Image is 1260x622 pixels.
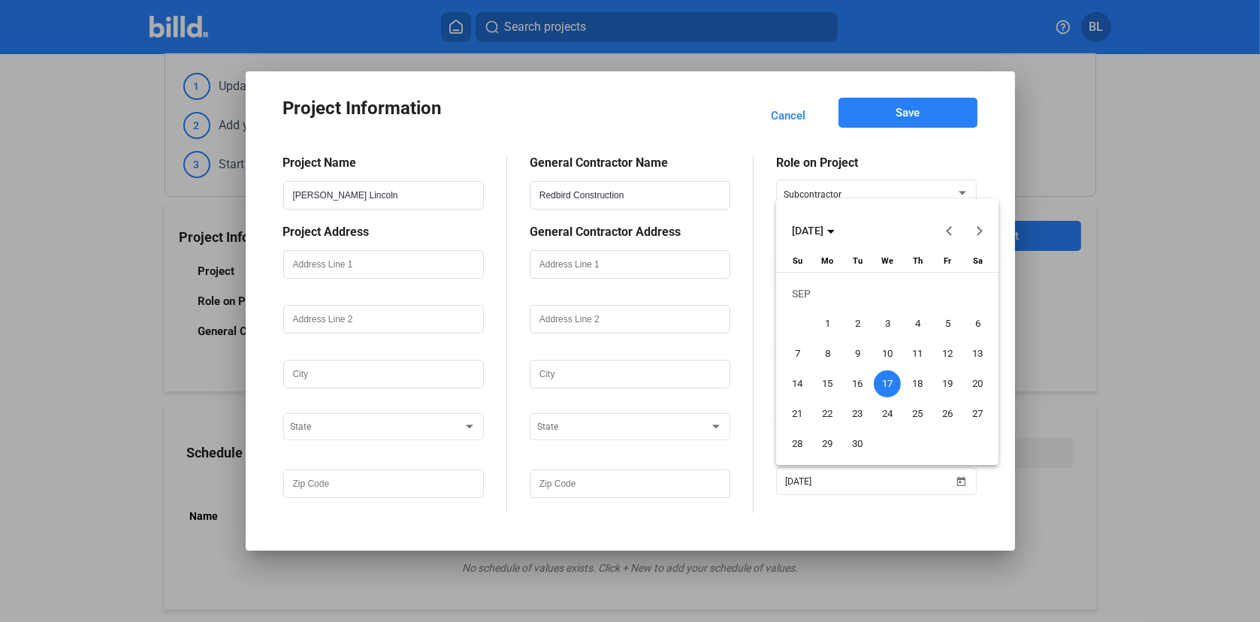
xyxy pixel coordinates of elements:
span: Th [913,256,923,266]
span: Fr [944,256,951,266]
span: 7 [784,340,811,367]
span: We [881,256,893,266]
button: September 10, 2025 [872,339,902,369]
span: 13 [964,340,991,367]
button: September 7, 2025 [782,339,812,369]
span: Tu [853,256,863,266]
span: 16 [844,370,871,397]
span: 6 [964,310,991,337]
span: 21 [784,400,811,427]
button: September 5, 2025 [932,309,962,339]
span: 10 [874,340,901,367]
span: 2 [844,310,871,337]
button: September 3, 2025 [872,309,902,339]
button: September 2, 2025 [842,309,872,339]
button: September 17, 2025 [872,369,902,399]
span: 27 [964,400,991,427]
span: 26 [934,400,961,427]
span: 18 [904,370,931,397]
button: September 25, 2025 [902,399,932,429]
span: 8 [814,340,841,367]
span: 28 [784,430,811,457]
button: September 4, 2025 [902,309,932,339]
span: 14 [784,370,811,397]
span: Mo [821,256,833,266]
button: September 15, 2025 [812,369,842,399]
span: 9 [844,340,871,367]
span: 29 [814,430,841,457]
span: 1 [814,310,841,337]
button: September 13, 2025 [962,339,993,369]
span: 4 [904,310,931,337]
span: 5 [934,310,961,337]
button: September 21, 2025 [782,399,812,429]
button: September 24, 2025 [872,399,902,429]
span: 19 [934,370,961,397]
button: September 23, 2025 [842,399,872,429]
button: September 1, 2025 [812,309,842,339]
button: September 6, 2025 [962,309,993,339]
button: September 11, 2025 [902,339,932,369]
span: [DATE] [792,225,823,237]
button: Next month [965,216,995,246]
button: Previous month [935,216,965,246]
span: 24 [874,400,901,427]
button: September 19, 2025 [932,369,962,399]
span: Sa [973,256,983,266]
button: Choose month and year [786,217,841,244]
button: September 28, 2025 [782,429,812,459]
button: September 20, 2025 [962,369,993,399]
span: 20 [964,370,991,397]
span: 12 [934,340,961,367]
span: 23 [844,400,871,427]
button: September 12, 2025 [932,339,962,369]
span: 11 [904,340,931,367]
button: September 29, 2025 [812,429,842,459]
button: September 16, 2025 [842,369,872,399]
span: 22 [814,400,841,427]
button: September 26, 2025 [932,399,962,429]
button: September 14, 2025 [782,369,812,399]
td: SEP [782,279,993,309]
span: 17 [874,370,901,397]
button: September 9, 2025 [842,339,872,369]
span: 15 [814,370,841,397]
span: 25 [904,400,931,427]
span: Su [793,256,802,266]
button: September 22, 2025 [812,399,842,429]
button: September 30, 2025 [842,429,872,459]
button: September 8, 2025 [812,339,842,369]
span: 30 [844,430,871,457]
span: 3 [874,310,901,337]
button: September 27, 2025 [962,399,993,429]
button: September 18, 2025 [902,369,932,399]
